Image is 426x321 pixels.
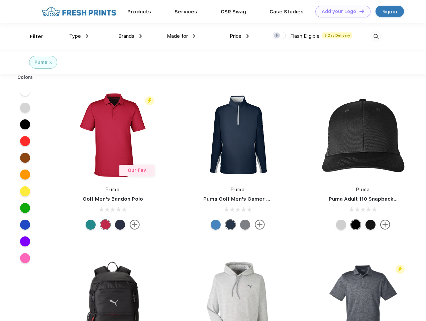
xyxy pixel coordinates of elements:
[106,187,120,192] a: Puma
[86,220,96,230] div: Green Lagoon
[203,196,309,202] a: Puma Golf Men's Gamer Golf Quarter-Zip
[351,220,361,230] div: Pma Blk Pma Blk
[356,187,370,192] a: Puma
[380,220,390,230] img: more.svg
[336,220,346,230] div: Quarry Brt Whit
[225,220,235,230] div: Navy Blazer
[83,196,143,202] a: Golf Men's Bandon Polo
[246,34,249,38] img: dropdown.png
[68,91,157,180] img: func=resize&h=266
[211,220,221,230] div: Bright Cobalt
[319,91,408,180] img: func=resize&h=266
[240,220,250,230] div: Quiet Shade
[34,59,47,66] div: Puma
[193,91,282,180] img: func=resize&h=266
[118,33,134,39] span: Brands
[30,33,43,40] div: Filter
[322,9,356,14] div: Add your Logo
[221,9,246,15] a: CSR Swag
[115,220,125,230] div: Navy Blazer
[193,34,195,38] img: dropdown.png
[175,9,197,15] a: Services
[130,220,140,230] img: more.svg
[383,8,397,15] div: Sign in
[370,31,382,42] img: desktop_search.svg
[127,9,151,15] a: Products
[359,9,364,13] img: DT
[396,265,405,274] img: flash_active_toggle.svg
[69,33,81,39] span: Type
[167,33,188,39] span: Made for
[230,33,241,39] span: Price
[365,220,376,230] div: Pma Blk with Pma Blk
[290,33,320,39] span: Flash Eligible
[255,220,265,230] img: more.svg
[322,32,352,38] span: 5 Day Delivery
[231,187,245,192] a: Puma
[128,168,146,173] span: Our Fav
[145,96,154,105] img: flash_active_toggle.svg
[40,6,118,17] img: fo%20logo%202.webp
[86,34,88,38] img: dropdown.png
[49,62,52,64] img: filter_cancel.svg
[100,220,110,230] div: Ski Patrol
[12,74,38,81] div: Colors
[139,34,142,38] img: dropdown.png
[376,6,404,17] a: Sign in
